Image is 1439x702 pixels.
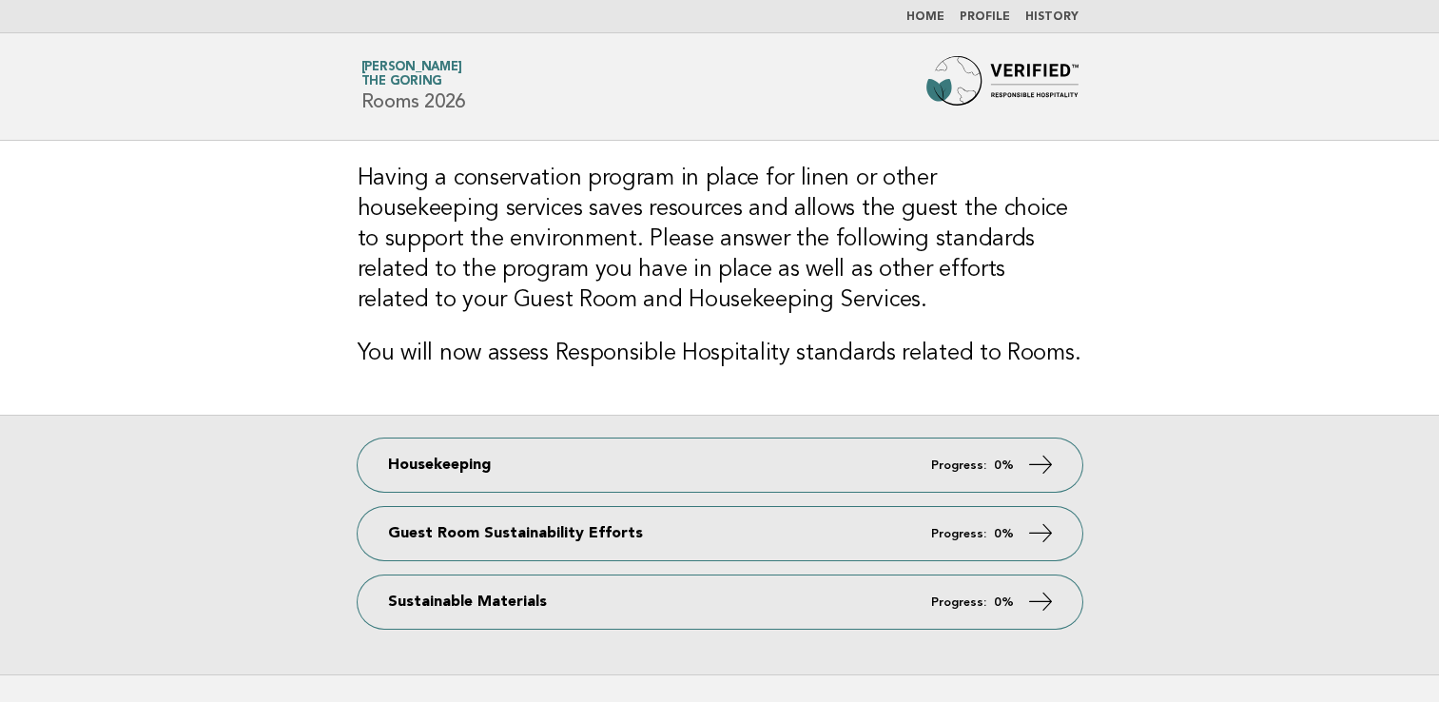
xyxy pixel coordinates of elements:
[358,439,1082,492] a: Housekeeping Progress: 0%
[906,11,944,23] a: Home
[358,575,1082,629] a: Sustainable Materials Progress: 0%
[358,339,1082,369] h3: You will now assess Responsible Hospitality standards related to Rooms.
[994,528,1014,540] strong: 0%
[361,61,462,88] a: [PERSON_NAME]The Goring
[358,164,1082,316] h3: Having a conservation program in place for linen or other housekeeping services saves resources a...
[994,596,1014,609] strong: 0%
[361,76,443,88] span: The Goring
[926,56,1079,117] img: Forbes Travel Guide
[931,459,986,472] em: Progress:
[1025,11,1079,23] a: History
[931,596,986,609] em: Progress:
[361,62,466,111] h1: Rooms 2026
[960,11,1010,23] a: Profile
[358,507,1082,560] a: Guest Room Sustainability Efforts Progress: 0%
[994,459,1014,472] strong: 0%
[931,528,986,540] em: Progress:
